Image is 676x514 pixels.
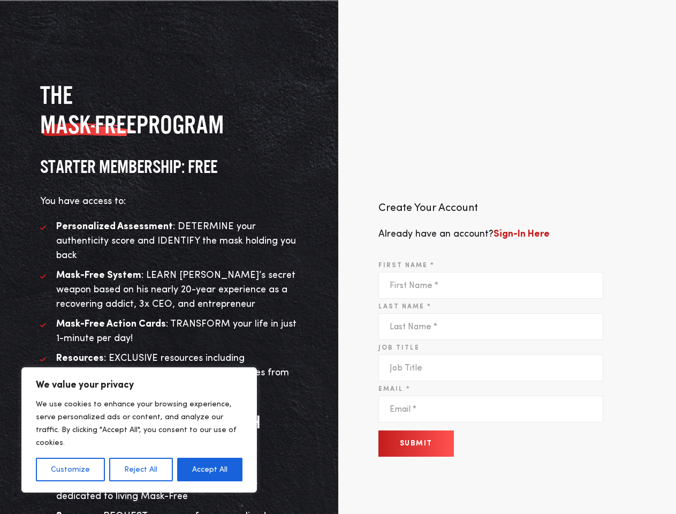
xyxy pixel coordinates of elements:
div: We value your privacy [21,367,257,493]
input: First Name * [378,272,603,299]
button: Reject All [109,458,172,481]
strong: Mask-Free Action Cards [56,319,166,329]
label: Job Title [378,343,420,353]
span: Already have an account? [378,229,550,239]
span: : LEARN [PERSON_NAME]’s secret weapon based on his nearly 20-year experience as a recovering addi... [56,270,295,309]
span: : DETERMINE your authenticity score and IDENTIFY the mask holding you back [56,222,296,260]
input: Last Name * [378,313,603,340]
label: First Name * [378,261,435,270]
p: We use cookies to enhance your browsing experience, serve personalized ads or content, and analyz... [36,398,242,449]
h2: The program [40,80,298,139]
input: Job Title [378,354,603,381]
span: MASK-FREE [40,110,136,139]
h3: STARTER MEMBERSHIP: FREE [40,155,298,178]
label: Last Name * [378,302,431,312]
p: We value your privacy [36,379,242,391]
span: : EXCLUSIVE resources including downloadable worksheets, videos, and updates from [PERSON_NAME] [56,353,289,392]
a: Sign-In Here [493,229,550,239]
strong: Mask-Free System [56,270,141,280]
strong: Resources [56,353,104,363]
span: : TRANSFORM your life in just 1-minute per day! [56,319,297,343]
button: Customize [36,458,105,481]
button: Accept All [177,458,242,481]
button: Submit [378,430,454,457]
span: Create Your Account [378,203,478,214]
input: Email * [378,396,603,422]
label: Email * [378,384,411,394]
p: You have access to: [40,194,298,209]
strong: Personalized Assessment [56,222,173,231]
